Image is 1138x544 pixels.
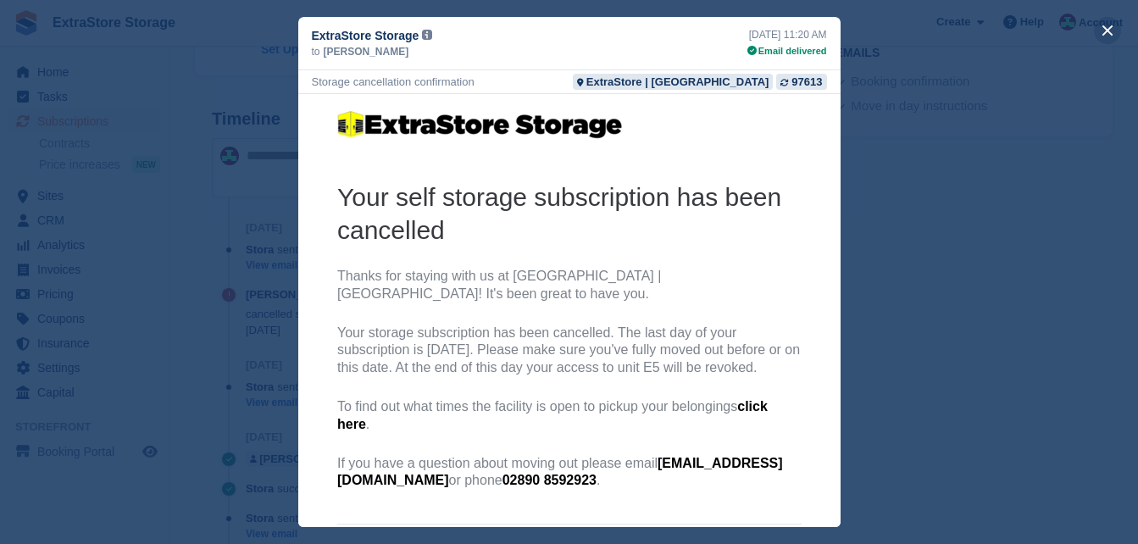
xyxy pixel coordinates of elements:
a: 02890 8592923 [204,379,298,393]
p: To find out what times the facility is open to pickup your belongings . [39,304,503,340]
a: click here [39,305,469,337]
h6: Need help? [39,464,503,484]
button: close [1094,17,1121,44]
span: [PERSON_NAME] [324,44,409,59]
p: If you have a question about moving out please email or phone . [39,361,503,397]
a: ExtraStore | [GEOGRAPHIC_DATA] [573,74,774,90]
p: Your storage subscription has been cancelled. The last day of your subscription is [DATE]. Please... [39,230,503,283]
span: to [312,44,320,59]
p: Thanks for staying with us at [GEOGRAPHIC_DATA] | [GEOGRAPHIC_DATA]! It's been great to have you. [39,174,503,209]
div: Storage cancellation confirmation [312,74,475,90]
a: 02890 8592923 [82,494,176,508]
div: 97613 [791,74,822,90]
div: [DATE] 11:20 AM [747,27,827,42]
span: ExtraStore Storage [312,27,419,44]
img: icon-info-grey-7440780725fd019a000dd9b08b2336e03edf1995a4989e88bcd33f0948082b44.svg [422,30,432,40]
img: ExtraStore Storage Logo [39,14,327,46]
div: Email delivered [747,44,827,58]
h2: Your self storage subscription has been cancelled [39,86,503,153]
div: ExtraStore | [GEOGRAPHIC_DATA] [586,74,769,90]
a: 97613 [776,74,826,90]
p: Phone: [39,493,503,511]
